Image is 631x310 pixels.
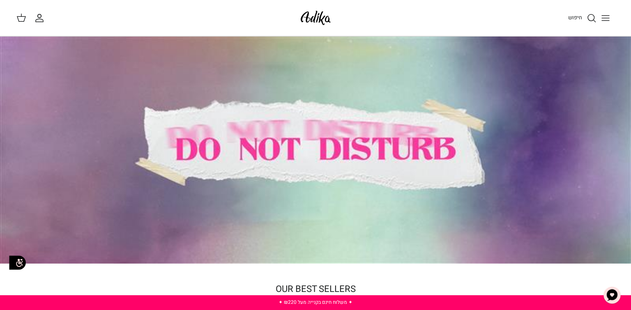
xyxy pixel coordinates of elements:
[596,9,615,27] button: Toggle menu
[600,283,624,308] button: צ'אט
[276,282,356,296] a: OUR BEST SELLERS
[568,13,596,23] a: חיפוש
[6,251,29,274] img: accessibility_icon02.svg
[35,13,48,23] a: החשבון שלי
[568,14,582,21] span: חיפוש
[279,299,352,306] a: ✦ משלוח חינם בקנייה מעל ₪220 ✦
[298,8,333,28] img: Adika IL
